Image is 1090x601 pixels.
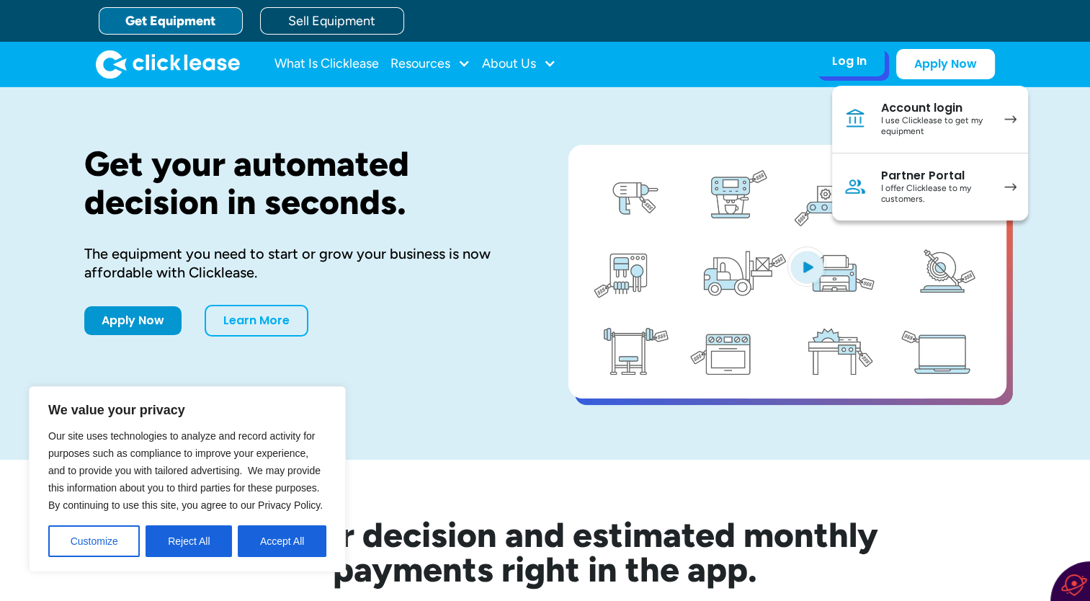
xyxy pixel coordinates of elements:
div: Log In [832,54,867,68]
a: Apply Now [84,306,182,335]
span: Our site uses technologies to analyze and record activity for purposes such as compliance to impr... [48,430,323,511]
div: The equipment you need to start or grow your business is now affordable with Clicklease. [84,244,522,282]
img: arrow [1004,183,1017,191]
div: Account login [881,101,990,115]
a: Learn More [205,305,308,337]
a: home [96,50,240,79]
img: arrow [1004,115,1017,123]
div: I offer Clicklease to my customers. [881,183,990,205]
div: About Us [482,50,556,79]
button: Accept All [238,525,326,557]
h1: Get your automated decision in seconds. [84,145,522,221]
button: Customize [48,525,140,557]
a: Account loginI use Clicklease to get my equipment [832,86,1028,153]
a: What Is Clicklease [274,50,379,79]
a: Partner PortalI offer Clicklease to my customers. [832,153,1028,221]
img: Person icon [844,175,867,198]
a: Apply Now [896,49,995,79]
img: Clicklease logo [96,50,240,79]
img: Blue play button logo on a light blue circular background [787,246,826,287]
p: We value your privacy [48,401,326,419]
h2: See your decision and estimated monthly payments right in the app. [142,517,949,587]
a: Sell Equipment [260,7,404,35]
nav: Log In [832,86,1028,221]
button: Reject All [146,525,232,557]
div: Resources [390,50,470,79]
div: I use Clicklease to get my equipment [881,115,990,138]
img: Bank icon [844,107,867,130]
div: We value your privacy [29,386,346,572]
a: open lightbox [568,145,1006,399]
div: Partner Portal [881,169,990,183]
a: Get Equipment [99,7,243,35]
